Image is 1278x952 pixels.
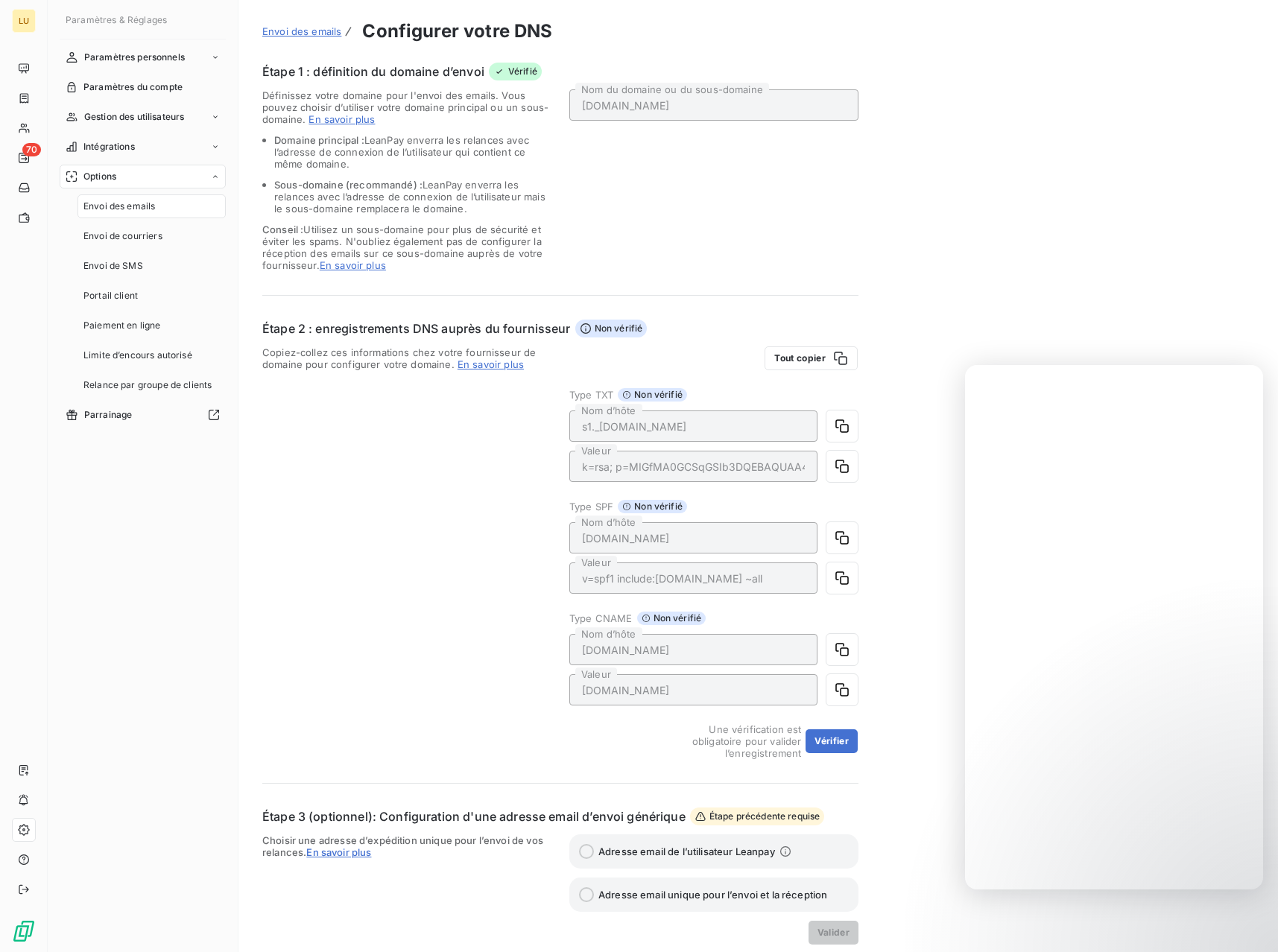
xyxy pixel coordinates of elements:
span: Gestion des utilisateurs [84,110,185,124]
iframe: Intercom live chat [965,365,1263,889]
span: Paramètres du compte [83,80,183,94]
span: Relance par groupe de clients [83,378,212,392]
span: Sous-domaine (recommandé) : [274,179,423,191]
span: Conseil : [262,223,303,235]
span: Utilisez un sous-domaine pour plus de sécurité et éviter les spams. N'oubliez également pas de co... [262,223,551,271]
a: Envoi des emails [77,194,226,218]
span: LeanPay enverra les relances avec l’adresse de connexion de l’utilisateur qui contient ce même do... [274,134,529,170]
span: Portail client [83,289,138,302]
span: Adresse email unique pour l’envoi et la réception [598,889,827,901]
div: LU [12,9,36,33]
a: Parrainage [60,403,226,427]
a: Portail client [77,284,226,308]
span: Domaine principal : [274,134,364,146]
input: Adresse email unique pour l’envoi et la réception [579,887,594,902]
span: Type TXT [569,389,613,401]
span: Options [83,170,116,183]
span: Vérifié [489,63,542,80]
span: Envoi de courriers [83,229,162,243]
a: Relance par groupe de clients [77,373,226,397]
span: Non vérifié [618,388,687,402]
span: Une vérification est obligatoire pour valider l’enregistrement [658,723,801,759]
span: Définissez votre domaine pour l'envoi des emails. Vous pouvez choisir d’utiliser votre domaine pr... [262,89,548,125]
span: Non vérifié [637,612,706,625]
iframe: Intercom live chat [1227,901,1263,937]
span: En savoir plus [320,259,386,271]
span: Limite d’encours autorisé [83,349,192,362]
span: Paramètres personnels [84,51,185,64]
span: Intégrations [83,140,135,153]
img: Logo LeanPay [12,919,36,943]
span: Envoi des emails [83,200,155,213]
a: En savoir plus [458,358,524,370]
button: Vérifier [806,729,858,753]
span: Non vérifié [575,320,648,337]
span: Paiement en ligne [83,319,161,332]
h6: Étape 1 : définition du domaine d’envoi [262,63,484,80]
span: En savoir plus [306,846,371,858]
span: LeanPay enverra les relances avec l’adresse de connexion de l’utilisateur mais le sous-domaine re... [274,179,545,215]
span: Type CNAME [569,612,633,624]
input: placeholder [569,410,817,442]
a: Paiement en ligne [77,314,226,337]
a: Limite d’encours autorisé [77,343,226,367]
input: placeholder [569,522,817,553]
input: placeholder [569,634,817,665]
span: Envoi de SMS [83,259,143,273]
span: Non vérifié [618,500,687,513]
button: Valider [809,921,858,945]
input: placeholder [569,674,817,705]
h6: Étape 3 (optionnel): Configuration d'une adresse email d’envoi générique [262,807,686,825]
a: Envoi de SMS [77,254,226,278]
span: Paramètres & Réglages [66,14,167,25]
span: Copiez-collez ces informations chez votre fournisseur de domaine pour configurer votre domaine. [262,346,551,370]
input: placeholder [569,562,817,594]
h3: Configurer votre DNS [362,18,552,45]
h6: Étape 2 : enregistrements DNS auprès du fournisseur [262,320,571,337]
a: Paramètres du compte [60,75,226,99]
span: Étape précédente requise [690,807,825,825]
span: Choisir une adresse d’expédition unique pour l’envoi de vos relances. [262,834,551,945]
span: En savoir plus [309,113,375,125]
span: Type SPF [569,501,613,513]
input: placeholder [569,451,817,482]
span: 70 [22,143,41,156]
button: Tout copier [765,346,858,370]
span: Adresse email de l’utilisateur Leanpay [598,845,775,857]
a: Envoi de courriers [77,224,226,248]
span: Envoi des emails [262,25,341,37]
input: placeholder [569,89,858,121]
input: Adresse email de l’utilisateur Leanpay [579,844,594,859]
span: Parrainage [84,408,133,422]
